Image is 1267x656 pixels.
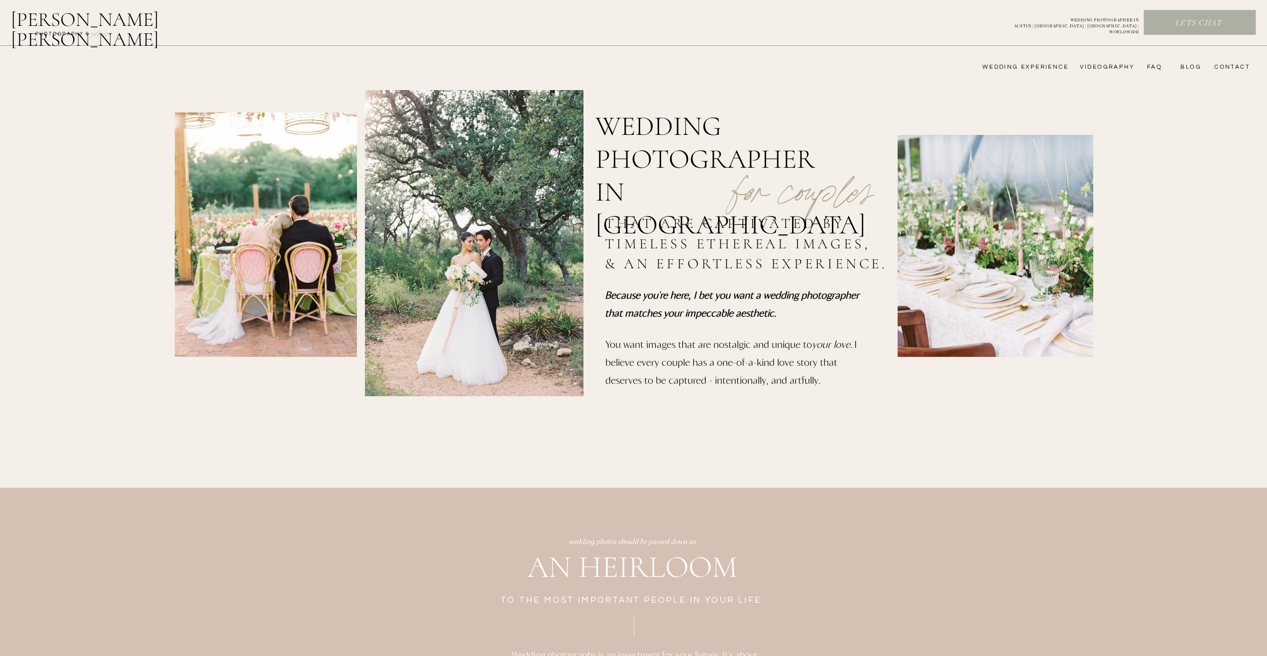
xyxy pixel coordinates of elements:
a: CONTACT [1211,63,1250,71]
a: WEDDING PHOTOGRAPHER INAUSTIN | [GEOGRAPHIC_DATA] | [GEOGRAPHIC_DATA] | WORLDWIDE [998,17,1139,28]
p: WEDDING PHOTOGRAPHER IN AUSTIN | [GEOGRAPHIC_DATA] | [GEOGRAPHIC_DATA] | WORLDWIDE [998,17,1139,28]
a: FAQ [1142,63,1162,71]
a: FILMs [82,27,118,39]
h3: to the most important people in your life. [335,595,931,609]
h3: wedding photos should be passed down as [335,537,930,551]
a: Lets chat [1144,18,1254,29]
p: for couples [708,142,897,206]
h2: that are captivated by timeless ethereal images, & an effortless experience. [605,214,893,277]
i: Because you're here, I bet you want a wedding photographer that matches your impeccable aesthetic. [605,289,859,319]
a: photography & [30,30,95,42]
a: wedding experience [968,63,1068,71]
a: [PERSON_NAME] [PERSON_NAME] [11,9,211,33]
p: You want images that are nostalgic and unique to . I believe every couple has a one-of-a-kind lov... [605,335,858,397]
i: your love [812,338,850,350]
h2: an heirloom [334,550,931,587]
h1: wedding photographer in [GEOGRAPHIC_DATA] [595,110,848,185]
a: videography [1077,63,1135,71]
a: bLog [1177,63,1201,71]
